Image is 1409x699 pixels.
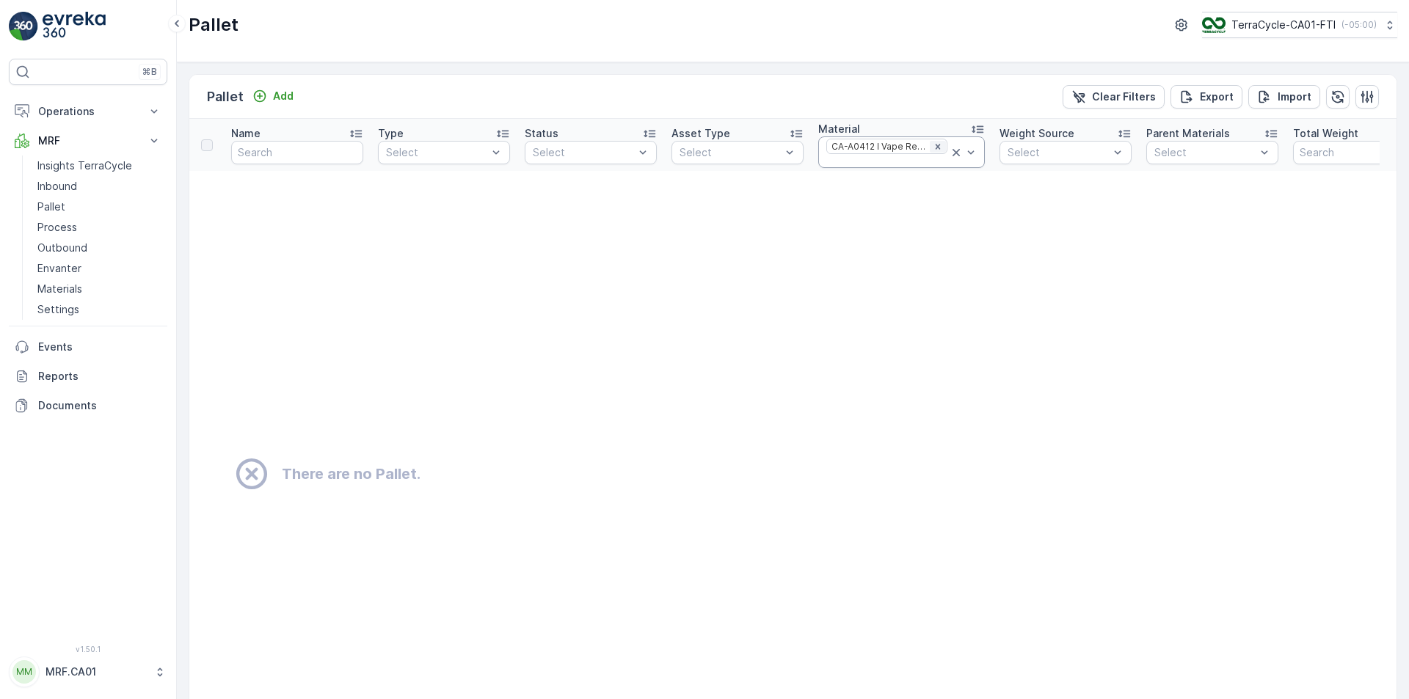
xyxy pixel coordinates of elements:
[38,133,138,148] p: MRF
[32,279,167,299] a: Materials
[1231,18,1336,32] p: TerraCycle-CA01-FTI
[818,122,860,136] p: Material
[1008,145,1109,160] p: Select
[9,656,167,687] button: MMMRF.CA01
[930,141,946,153] div: Remove CA-A0412 I Vape Refill Sticks
[1146,126,1230,141] p: Parent Materials
[247,87,299,105] button: Add
[9,332,167,362] a: Events
[1202,12,1397,38] button: TerraCycle-CA01-FTI(-05:00)
[9,391,167,420] a: Documents
[386,145,487,160] p: Select
[32,217,167,238] a: Process
[378,126,404,141] p: Type
[37,241,87,255] p: Outbound
[1200,89,1234,104] p: Export
[142,66,157,78] p: ⌘B
[680,145,781,160] p: Select
[1202,17,1226,33] img: TC_BVHiTW6.png
[231,126,261,141] p: Name
[1154,145,1256,160] p: Select
[9,12,38,41] img: logo
[38,340,161,354] p: Events
[32,176,167,197] a: Inbound
[45,665,147,679] p: MRF.CA01
[37,179,77,194] p: Inbound
[38,398,161,413] p: Documents
[1170,85,1242,109] button: Export
[282,463,420,485] h2: There are no Pallet.
[1000,126,1074,141] p: Weight Source
[525,126,558,141] p: Status
[1341,19,1377,31] p: ( -05:00 )
[273,89,294,103] p: Add
[9,645,167,654] span: v 1.50.1
[9,97,167,126] button: Operations
[533,145,634,160] p: Select
[207,87,244,107] p: Pallet
[43,12,106,41] img: logo_light-DOdMpM7g.png
[9,126,167,155] button: MRF
[32,299,167,320] a: Settings
[37,302,79,317] p: Settings
[38,104,138,119] p: Operations
[231,141,363,164] input: Search
[12,660,36,684] div: MM
[1063,85,1165,109] button: Clear Filters
[37,158,132,173] p: Insights TerraCycle
[32,258,167,279] a: Envanter
[189,13,239,37] p: Pallet
[38,369,161,384] p: Reports
[9,362,167,391] a: Reports
[1278,89,1311,104] p: Import
[37,261,81,276] p: Envanter
[671,126,730,141] p: Asset Type
[32,197,167,217] a: Pallet
[32,155,167,176] a: Insights TerraCycle
[32,238,167,258] a: Outbound
[37,220,77,235] p: Process
[37,282,82,296] p: Materials
[1248,85,1320,109] button: Import
[37,200,65,214] p: Pallet
[827,139,928,153] div: CA-A0412 I Vape Refill Sticks
[1293,126,1358,141] p: Total Weight
[1092,89,1156,104] p: Clear Filters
